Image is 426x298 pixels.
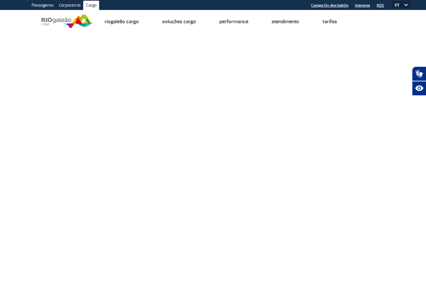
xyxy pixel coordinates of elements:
a: Corporativo [56,1,83,11]
a: Compra On-line GaleOn [311,3,348,8]
a: Atendimento [272,18,299,25]
a: Cargo [83,1,99,11]
a: Performance [219,18,248,25]
button: Abrir tradutor de língua de sinais. [412,66,426,81]
a: Passageiros [29,1,56,11]
a: Riogaleão Cargo [105,18,139,25]
a: Tarifas [322,18,337,25]
a: RQS [377,3,384,8]
div: Plugin de acessibilidade da Hand Talk. [412,66,426,96]
a: Imprensa [355,3,370,8]
a: Soluções Cargo [162,18,196,25]
button: Abrir recursos assistivos. [412,81,426,96]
